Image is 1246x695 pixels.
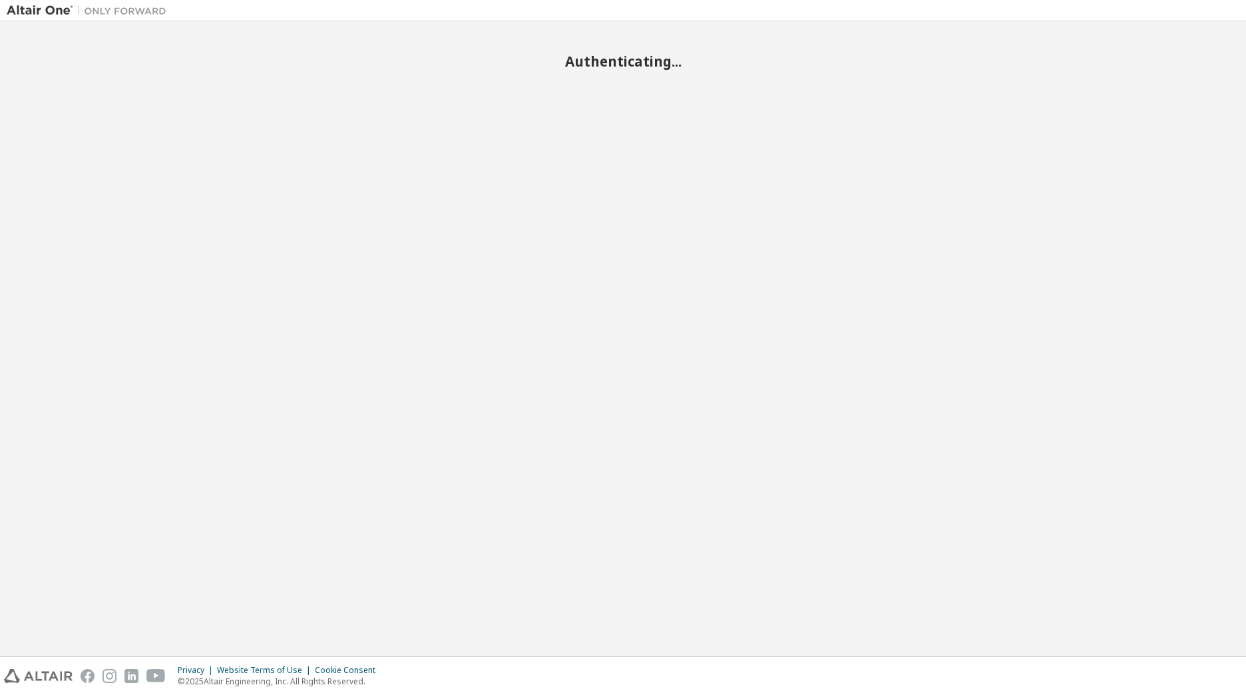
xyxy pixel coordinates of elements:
img: altair_logo.svg [4,669,73,683]
img: linkedin.svg [124,669,138,683]
p: © 2025 Altair Engineering, Inc. All Rights Reserved. [178,676,383,687]
div: Cookie Consent [315,665,383,676]
img: instagram.svg [103,669,116,683]
div: Website Terms of Use [217,665,315,676]
img: facebook.svg [81,669,95,683]
h2: Authenticating... [7,53,1239,70]
img: Altair One [7,4,173,17]
div: Privacy [178,665,217,676]
img: youtube.svg [146,669,166,683]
